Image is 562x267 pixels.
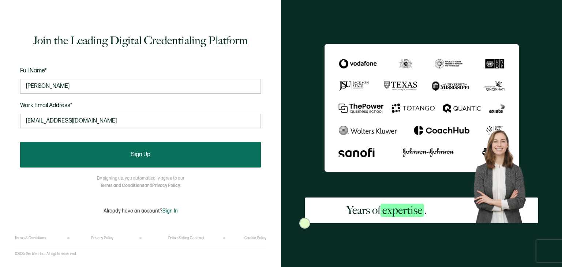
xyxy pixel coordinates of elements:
span: Full Name* [20,67,47,74]
span: Sign In [162,208,178,214]
a: Terms & Conditions [15,236,46,240]
span: Sign Up [131,152,150,158]
a: Privacy Policy [91,236,113,240]
img: Sertifier Signup - Years of <span class="strong-h">expertise</span>. [325,44,519,172]
img: Sertifier Signup - Years of <span class="strong-h">expertise</span>. Hero [468,125,538,223]
input: Enter your work email address [20,114,261,128]
span: expertise [381,204,424,217]
input: Jane Doe [20,79,261,94]
a: Privacy Policy [152,183,180,188]
h1: Join the Leading Digital Credentialing Platform [33,33,248,48]
h2: Years of . [346,203,427,218]
a: Online Selling Contract [168,236,204,240]
button: Sign Up [20,142,261,168]
span: Work Email Address* [20,102,72,109]
p: ©2025 Sertifier Inc.. All rights reserved. [15,252,77,256]
p: Already have an account? [104,208,178,214]
a: Cookie Policy [244,236,266,240]
p: By signing up, you automatically agree to our and . [97,175,184,189]
a: Terms and Conditions [100,183,145,188]
img: Sertifier Signup [299,218,310,229]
